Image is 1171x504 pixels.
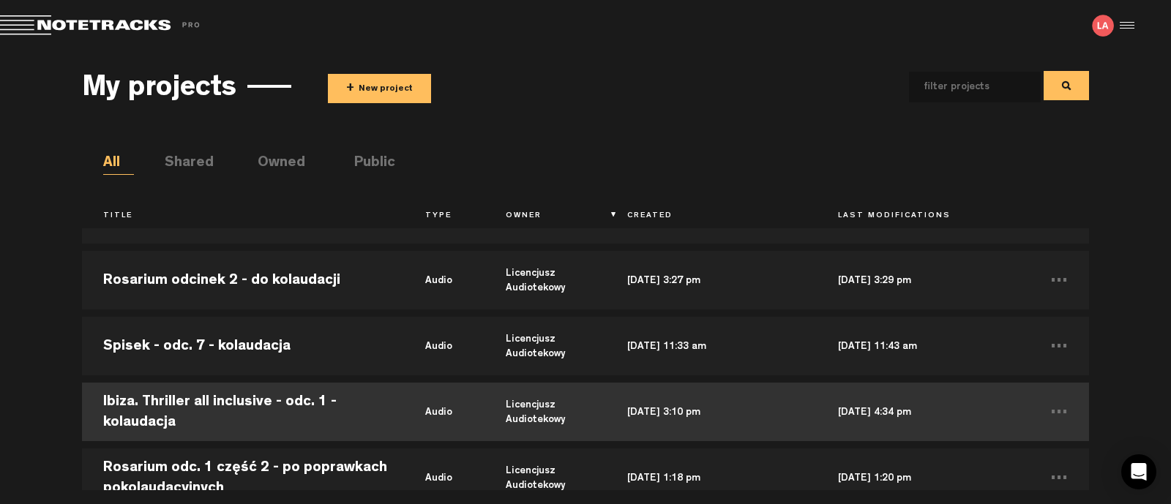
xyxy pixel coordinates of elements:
[82,247,404,313] td: Rosarium odcinek 2 - do kolaudacji
[1028,313,1089,379] td: ...
[404,247,485,313] td: audio
[817,204,1028,229] th: Last Modifications
[1028,247,1089,313] td: ...
[606,204,818,229] th: Created
[165,153,195,175] li: Shared
[103,153,134,175] li: All
[258,153,288,175] li: Owned
[82,204,404,229] th: Title
[404,313,485,379] td: audio
[404,379,485,445] td: audio
[485,204,605,229] th: Owner
[817,379,1028,445] td: [DATE] 4:34 pm
[817,313,1028,379] td: [DATE] 11:43 am
[485,313,605,379] td: Licencjusz Audiotekowy
[485,247,605,313] td: Licencjusz Audiotekowy
[82,74,236,106] h3: My projects
[485,379,605,445] td: Licencjusz Audiotekowy
[1121,454,1156,489] div: Open Intercom Messenger
[346,80,354,97] span: +
[606,247,818,313] td: [DATE] 3:27 pm
[328,74,431,103] button: +New project
[354,153,385,175] li: Public
[606,313,818,379] td: [DATE] 11:33 am
[817,247,1028,313] td: [DATE] 3:29 pm
[82,379,404,445] td: Ibiza. Thriller all inclusive - odc. 1 - kolaudacja
[404,204,485,229] th: Type
[1092,15,1114,37] img: letters
[909,72,1017,102] input: filter projects
[1028,379,1089,445] td: ...
[606,379,818,445] td: [DATE] 3:10 pm
[82,313,404,379] td: Spisek - odc. 7 - kolaudacja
